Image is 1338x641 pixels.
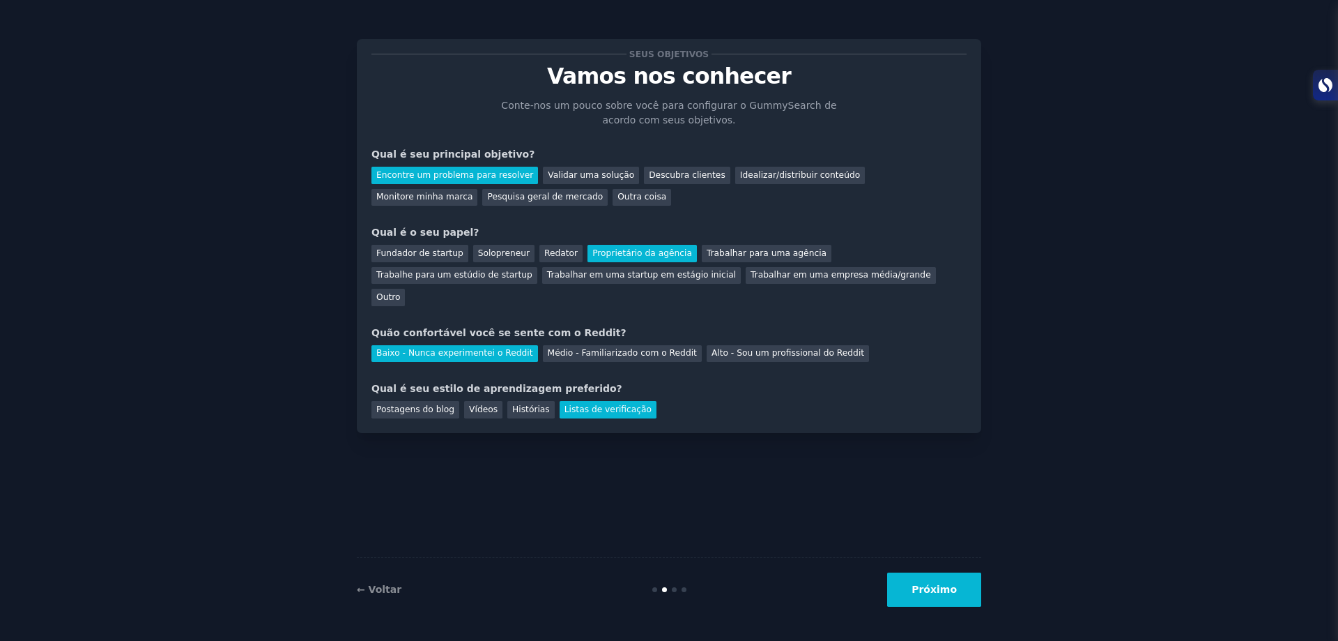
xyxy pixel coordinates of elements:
[544,248,578,258] font: Redator
[547,270,736,280] font: Trabalhar em uma startup em estágio inicial
[478,248,530,258] font: Solopreneur
[887,573,981,607] button: Próximo
[376,170,533,180] font: Encontre um problema para resolver
[649,170,725,180] font: Descubra clientes
[617,192,666,202] font: Outra coisa
[376,292,400,302] font: Outro
[712,348,864,358] font: Alto - Sou um profissional do Reddit
[487,192,603,202] font: Pesquisa geral de mercado
[371,149,535,160] font: Qual é seu principal objetivo?
[469,405,498,414] font: Vídeos
[548,170,634,180] font: Validar uma solução
[376,248,463,258] font: Fundador de startup
[501,100,836,126] font: Conte-nos um pouco sobre você para configurar o GummySearch de acordo com seus objetivos.
[512,405,550,414] font: Histórias
[707,248,826,258] font: Trabalhar para uma agência
[357,584,401,595] a: ← Voltar
[912,584,957,595] font: Próximo
[376,192,472,202] font: Monitore minha marca
[376,270,532,280] font: Trabalhe para um estúdio de startup
[371,327,626,338] font: Quão confortável você se sente com o Reddit?
[629,50,709,59] font: Seus objetivos
[548,348,697,358] font: Médio - Familiarizado com o Reddit
[751,270,931,280] font: Trabalhar em uma empresa média/grande
[376,405,454,414] font: Postagens do blog
[371,383,622,394] font: Qual é seu estilo de aprendizagem preferido?
[592,248,692,258] font: Proprietário da agência
[547,63,791,89] font: Vamos nos conhecer
[371,227,479,238] font: Qual é o seu papel?
[376,348,533,358] font: Baixo - Nunca experimentei o Reddit
[564,405,652,414] font: Listas de verificação
[740,170,860,180] font: Idealizar/distribuir conteúdo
